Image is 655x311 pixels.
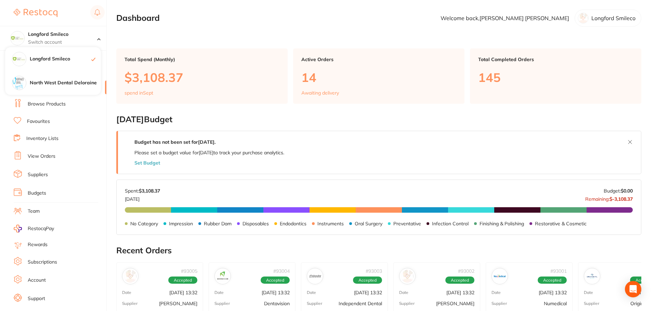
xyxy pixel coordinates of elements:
a: Total Completed Orders145 [470,48,641,104]
img: Dentavision [216,270,229,283]
img: Adam Dental [124,270,137,283]
a: Subscriptions [28,259,57,266]
p: Restorative & Cosmetic [535,221,587,226]
h4: Longford Smileco [28,31,97,38]
a: Suppliers [28,171,48,178]
p: Numedical [544,301,567,306]
button: Set Budget [134,160,160,166]
p: [DATE] 13:32 [539,290,567,295]
p: Date [399,290,408,295]
p: Infection Control [432,221,469,226]
img: RestocqPay [14,225,22,232]
p: [DATE] 13:32 [262,290,290,295]
p: Awaiting delivery [301,90,339,96]
h2: [DATE] Budget [116,115,641,124]
strong: $3,108.37 [139,188,160,194]
p: # 93001 [550,268,567,274]
span: Accepted [168,277,197,284]
p: Oral Surgery [355,221,382,226]
img: Independent Dental [309,270,322,283]
a: Rewards [28,241,48,248]
p: Supplier [399,301,415,306]
p: Disposables [243,221,269,226]
p: Budget: [604,188,633,194]
p: [DATE] [125,194,160,202]
a: Support [28,295,45,302]
span: Accepted [538,277,567,284]
p: Supplier [492,301,507,306]
strong: $0.00 [621,188,633,194]
p: [DATE] 13:32 [169,290,197,295]
p: Preventative [393,221,421,226]
a: Favourites [27,118,50,125]
a: Inventory Lists [26,135,58,142]
h2: Dashboard [116,13,160,23]
p: Spent: [125,188,160,194]
img: Longford Smileco [12,52,26,66]
span: Accepted [261,277,290,284]
p: [DATE] 13:32 [446,290,474,295]
img: North West Dental Deloraine [12,76,26,90]
a: Team [28,208,40,215]
img: Longford Smileco [11,31,24,45]
p: Welcome back, [PERSON_NAME] [PERSON_NAME] [441,15,569,21]
p: Active Orders [301,57,456,62]
p: [PERSON_NAME] [159,301,197,306]
p: 14 [301,70,456,84]
img: Numedical [493,270,506,283]
p: Remaining: [585,194,633,202]
p: # 93003 [366,268,382,274]
p: Longford Smileco [591,15,636,21]
img: Henry Schein Halas [401,270,414,283]
p: Supplier [214,301,230,306]
a: Restocq Logo [14,5,57,21]
p: Impression [169,221,193,226]
p: Date [492,290,501,295]
p: [DATE] 13:32 [354,290,382,295]
p: spend in Sept [125,90,153,96]
p: Independent Dental [339,301,382,306]
a: Browse Products [28,101,66,108]
p: Date [584,290,593,295]
strong: Budget has not been set for [DATE] . [134,139,215,145]
p: Supplier [307,301,322,306]
p: # 93004 [273,268,290,274]
a: Budgets [28,190,46,197]
p: Supplier [122,301,137,306]
p: Total Completed Orders [478,57,633,62]
p: Switch account [28,39,97,46]
p: Date [214,290,224,295]
img: Restocq Logo [14,9,57,17]
p: Total Spend (Monthly) [125,57,279,62]
p: # 93002 [458,268,474,274]
p: No Category [130,221,158,226]
a: RestocqPay [14,225,54,232]
span: RestocqPay [28,225,54,232]
h4: North West Dental Deloraine [30,80,101,86]
strong: $-3,108.37 [610,196,633,202]
p: Supplier [584,301,599,306]
span: Accepted [353,277,382,284]
p: Finishing & Polishing [480,221,524,226]
h2: Recent Orders [116,246,641,255]
p: Endodontics [280,221,306,226]
a: Account [28,277,46,284]
h4: Longford Smileco [30,56,91,62]
p: Date [307,290,316,295]
p: 145 [478,70,633,84]
p: # 93005 [181,268,197,274]
p: Please set a budget value for [DATE] to track your purchase analytics. [134,150,284,155]
span: Accepted [445,277,474,284]
p: Instruments [317,221,344,226]
p: Date [122,290,131,295]
a: Active Orders14Awaiting delivery [293,48,464,104]
img: Origin Dental [586,270,599,283]
a: Total Spend (Monthly)$3,108.37spend inSept [116,48,288,104]
p: Rubber Dam [204,221,232,226]
a: View Orders [28,153,55,160]
p: [PERSON_NAME] [436,301,474,306]
p: $3,108.37 [125,70,279,84]
p: Dentavision [264,301,290,306]
div: Open Intercom Messenger [625,281,641,297]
